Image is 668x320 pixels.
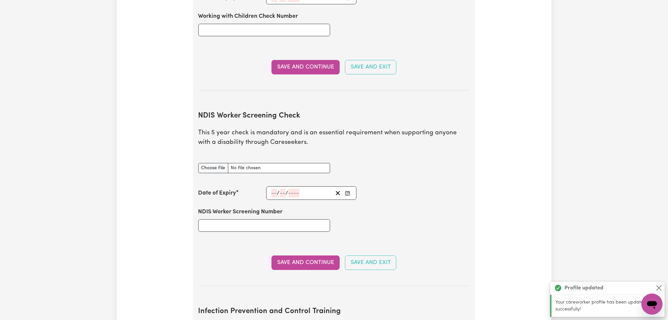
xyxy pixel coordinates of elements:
[556,299,661,313] p: Your careworker profile has been updated successfully!
[198,112,470,120] h2: NDIS Worker Screening Check
[198,307,470,316] h2: Infection Prevention and Control Training
[198,208,283,216] label: NDIS Worker Screening Number
[333,189,343,198] button: Clear date
[280,189,286,198] input: --
[272,255,340,270] button: Save and Continue
[271,189,277,198] input: --
[288,189,300,198] input: ----
[277,190,280,196] span: /
[198,189,236,198] label: Date of Expiry
[343,189,352,198] button: Enter the Date of Expiry of your NDIS Worker Screening Check
[198,128,470,147] p: This 5 year check is mandatory and is an essential requirement when supporting anyone with a disa...
[565,284,604,292] strong: Profile updated
[642,294,663,315] iframe: Button to launch messaging window
[655,284,663,292] button: Close
[345,60,396,74] button: Save and Exit
[198,12,298,21] label: Working with Children Check Number
[286,190,288,196] span: /
[345,255,396,270] button: Save and Exit
[272,60,340,74] button: Save and Continue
